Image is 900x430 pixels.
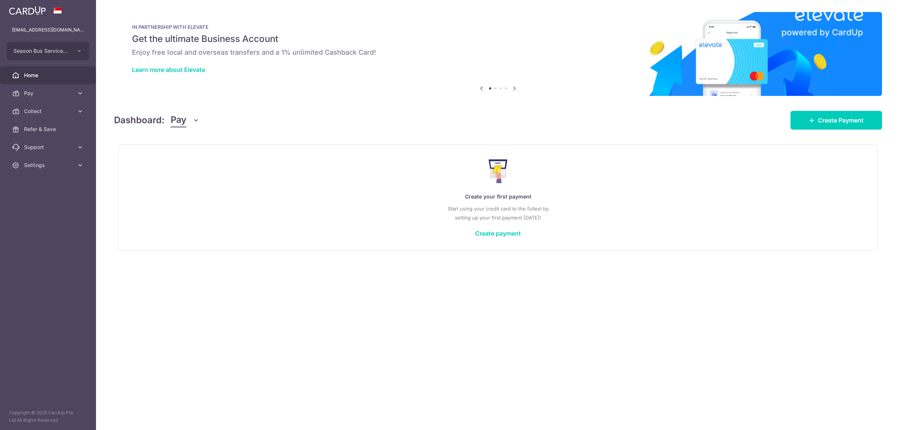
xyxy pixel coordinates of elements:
[24,143,73,151] span: Support
[114,12,882,96] img: Renovation banner
[489,159,508,183] img: Make Payment
[132,66,205,73] a: Learn more about Elevate
[475,230,521,237] a: Create payment
[24,90,73,97] span: Pay
[818,116,864,125] span: Create Payment
[24,125,73,133] span: Refer & Save
[132,33,864,45] h5: Get the ultimate Business Account
[12,26,84,34] p: [EMAIL_ADDRESS][DOMAIN_NAME]
[171,113,186,127] span: Pay
[132,24,864,30] p: IN PARTNERSHIP WITH ELEVATE
[134,192,862,201] p: Create your first payment
[24,161,73,169] span: Settings
[24,107,73,115] span: Collect
[132,48,864,57] h6: Enjoy free local and overseas transfers and a 1% unlimited Cashback Card!
[171,113,199,127] button: Pay
[134,204,862,222] p: Start using your credit card to the fullest by setting up your first payment [DATE]!
[13,47,69,55] span: Season Bus Services Co Pte Ltd-SAS
[24,72,73,79] span: Home
[114,113,165,127] h4: Dashboard:
[790,111,882,130] a: Create Payment
[9,6,46,15] img: CardUp
[7,42,89,60] button: Season Bus Services Co Pte Ltd-SAS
